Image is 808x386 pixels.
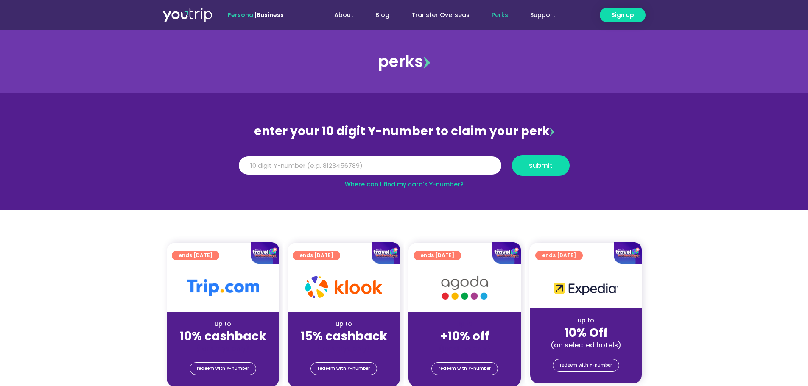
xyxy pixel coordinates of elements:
span: submit [529,162,553,169]
a: redeem with Y-number [431,362,498,375]
span: redeem with Y-number [197,363,249,375]
a: Business [257,11,284,19]
span: redeem with Y-number [439,363,491,375]
span: redeem with Y-number [560,359,612,371]
a: Where can I find my card’s Y-number? [345,180,464,189]
input: 10 digit Y-number (e.g. 8123456789) [239,156,501,175]
div: (for stays only) [294,344,393,353]
a: Sign up [600,8,646,22]
span: up to [457,319,472,328]
strong: 10% Off [564,325,608,341]
a: About [323,7,364,23]
a: Perks [481,7,519,23]
nav: Menu [307,7,566,23]
form: Y Number [239,155,570,182]
div: (for stays only) [173,344,272,353]
strong: 15% cashback [300,328,387,344]
a: redeem with Y-number [310,362,377,375]
div: up to [294,319,393,328]
span: Sign up [611,11,634,19]
a: Transfer Overseas [400,7,481,23]
span: redeem with Y-number [318,363,370,375]
button: submit [512,155,570,176]
strong: 10% cashback [179,328,266,344]
span: Personal [227,11,255,19]
a: Support [519,7,566,23]
a: redeem with Y-number [190,362,256,375]
div: (for stays only) [415,344,514,353]
a: Blog [364,7,400,23]
div: up to [173,319,272,328]
strong: +10% off [440,328,489,344]
span: | [227,11,284,19]
a: redeem with Y-number [553,359,619,372]
div: (on selected hotels) [537,341,635,350]
div: up to [537,316,635,325]
div: enter your 10 digit Y-number to claim your perk [235,120,574,142]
